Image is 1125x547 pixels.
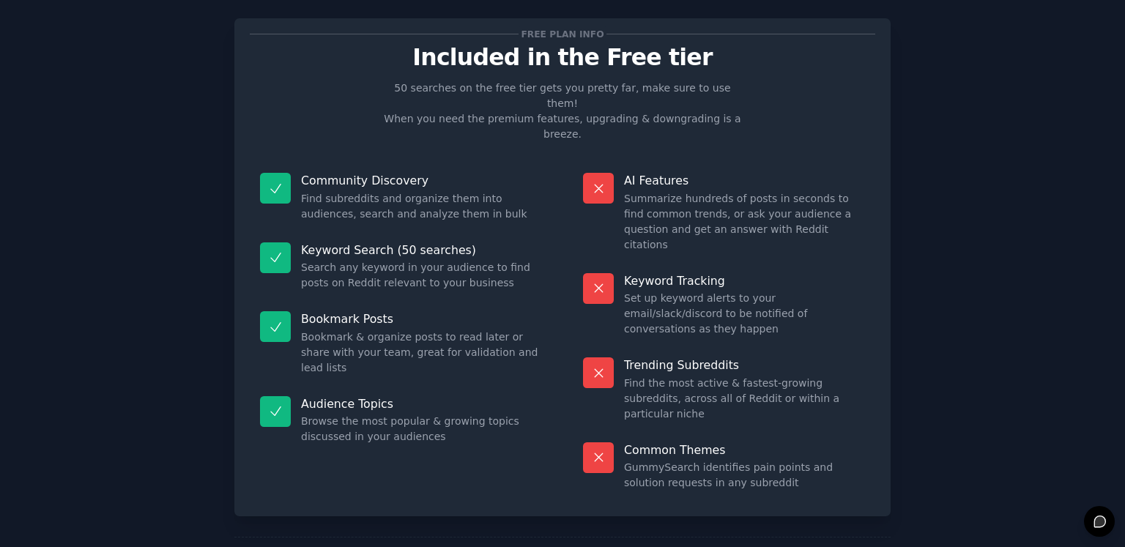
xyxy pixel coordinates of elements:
dd: Find the most active & fastest-growing subreddits, across all of Reddit or within a particular niche [624,376,865,422]
p: AI Features [624,173,865,188]
p: Common Themes [624,442,865,458]
dd: Search any keyword in your audience to find posts on Reddit relevant to your business [301,260,542,291]
dd: Set up keyword alerts to your email/slack/discord to be notified of conversations as they happen [624,291,865,337]
dd: Summarize hundreds of posts in seconds to find common trends, or ask your audience a question and... [624,191,865,253]
p: Bookmark Posts [301,311,542,327]
p: Included in the Free tier [250,45,875,70]
dd: GummySearch identifies pain points and solution requests in any subreddit [624,460,865,491]
p: Community Discovery [301,173,542,188]
p: 50 searches on the free tier gets you pretty far, make sure to use them! When you need the premiu... [378,81,747,142]
p: Trending Subreddits [624,357,865,373]
p: Keyword Tracking [624,273,865,289]
dd: Browse the most popular & growing topics discussed in your audiences [301,414,542,444]
p: Keyword Search (50 searches) [301,242,542,258]
dd: Find subreddits and organize them into audiences, search and analyze them in bulk [301,191,542,222]
span: Free plan info [519,26,606,42]
p: Audience Topics [301,396,542,412]
dd: Bookmark & organize posts to read later or share with your team, great for validation and lead lists [301,330,542,376]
